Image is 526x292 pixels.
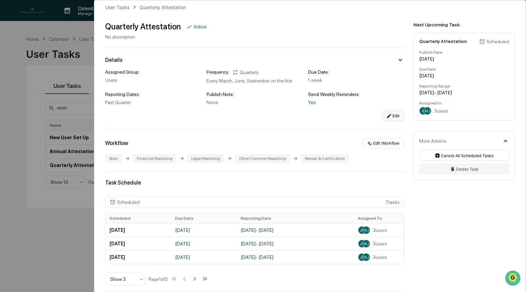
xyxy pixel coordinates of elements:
div: Review & Certification [301,154,349,163]
button: Edit Workflow [363,138,404,149]
span: 3 users [373,227,387,233]
div: Send Weekly Reminders: [308,92,404,97]
div: Frequency: [207,69,230,75]
div: Financial Reporting [133,154,176,163]
div: User Tasks [105,4,129,10]
div: Quarterly Attestation [105,22,181,31]
span: JG [360,228,365,233]
div: Other Common Reporting [235,154,290,163]
div: Quarterly Attestation [140,4,186,10]
div: 🗄️ [49,86,54,91]
button: Cancel All Scheduled Tasks [419,150,509,161]
div: Assigned Group: [105,69,201,75]
span: 3 users [373,254,387,260]
div: No description [105,34,207,40]
div: 🔎 [7,99,12,104]
div: Details [105,57,122,63]
span: JG [360,241,365,246]
td: [DATE] [105,237,171,250]
div: We're available if you need us! [23,58,86,64]
div: Task Schedule [105,179,404,186]
div: Yes [308,100,404,105]
div: Quarterly Attestation [419,39,467,44]
span: MJ [425,108,430,113]
div: 🖐️ [7,86,12,91]
p: How can we help? [7,14,123,25]
th: Due Date [171,213,237,223]
span: JG [360,255,365,260]
td: [DATE] - [DATE] [237,223,354,237]
div: Quarterly [232,69,259,75]
span: MJ [363,241,369,246]
span: 3 users [373,241,387,246]
td: [DATE] - [DATE] [237,250,354,264]
td: [DATE] [105,250,171,264]
td: [DATE] [171,237,237,250]
div: Publish Note: [207,92,303,97]
div: Assigned to: [419,101,509,105]
div: Due Date: [419,67,509,72]
div: Past Quarter [105,100,201,105]
span: Data Lookup [14,98,43,105]
div: Users [105,77,201,83]
div: [DATE] [419,73,509,78]
div: Reporting Dates: [105,92,201,97]
td: [DATE] - [DATE] [237,237,354,250]
span: MJ [363,228,369,233]
a: 🗄️Attestations [46,82,87,95]
td: [DATE] [171,250,237,264]
span: Pylon [67,115,82,120]
th: Assigned To [354,213,404,223]
div: Reporting Range: [419,84,509,89]
button: Edit [382,111,404,121]
div: 7 task s [105,197,404,208]
div: Next Upcoming Task: [413,22,515,27]
span: 3 users [434,108,448,114]
button: Start new chat [115,54,123,62]
div: [DATE] - [DATE] [419,90,509,95]
a: 🖐️Preclearance [4,82,46,95]
span: JG [421,108,426,113]
span: MJ [363,255,369,260]
span: Preclearance [14,85,44,92]
div: Publish Date: [419,50,509,55]
div: Scheduled [486,39,509,44]
div: Page 1 of 3 [148,276,168,282]
th: Reporting Date [237,213,354,223]
div: Start new chat [23,52,111,58]
td: [DATE] [105,223,171,237]
div: Active [194,24,207,29]
button: Delete Task [419,164,509,174]
div: Every March, June, September on the first [207,78,303,83]
td: [DATE] [171,223,237,237]
div: Due Date: [308,69,404,75]
div: Legal Reporting [187,154,224,163]
div: More Actions [419,138,447,144]
div: Workflow [105,140,128,146]
div: Scheduled [117,199,140,205]
a: 🔎Data Lookup [4,95,45,107]
div: None [207,100,303,105]
span: Attestations [56,85,84,92]
img: 1746055101610-c473b297-6a78-478c-a979-82029cc54cd1 [7,52,19,64]
div: 1 week [308,77,404,83]
iframe: Open customer support [504,270,523,288]
div: Start [105,154,122,163]
a: Powered byPylon [48,114,82,120]
th: Scheduled [105,213,171,223]
div: [DATE] [419,56,509,62]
